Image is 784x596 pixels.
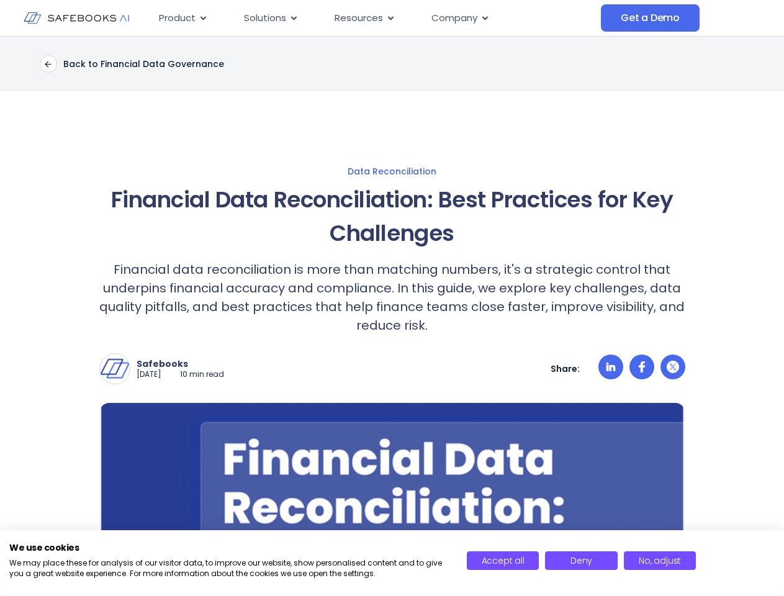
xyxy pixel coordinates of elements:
[159,11,196,25] span: Product
[244,11,286,25] span: Solutions
[180,369,224,380] p: 10 min read
[482,554,525,567] span: Accept all
[9,558,448,579] p: We may place these for analysis of our visitor data, to improve our website, show personalised co...
[9,542,448,553] h2: We use cookies
[601,4,700,32] a: Get a Demo
[99,260,685,335] p: Financial data reconciliation is more than matching numbers, it's a strategic control that underp...
[545,551,618,570] button: Deny all cookies
[137,369,161,380] p: [DATE]
[99,183,685,250] h1: Financial Data Reconciliation: Best Practices for Key Challenges
[40,55,224,73] a: Back to Financial Data Governance
[137,358,224,369] p: Safebooks
[639,554,681,567] span: No, adjust
[621,12,680,24] span: Get a Demo
[63,58,224,70] p: Back to Financial Data Governance
[149,6,601,30] nav: Menu
[149,6,601,30] div: Menu Toggle
[12,166,772,177] a: Data Reconciliation
[100,354,130,384] img: Safebooks
[335,11,383,25] span: Resources
[431,11,477,25] span: Company
[551,363,580,374] p: Share:
[570,554,592,567] span: Deny
[467,551,539,570] button: Accept all cookies
[624,551,696,570] button: Adjust cookie preferences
